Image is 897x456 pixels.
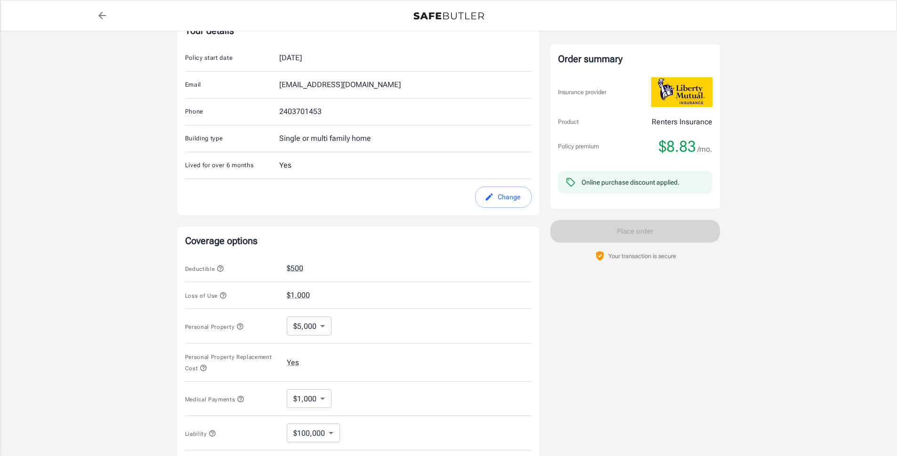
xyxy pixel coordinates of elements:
[185,396,245,403] span: Medical Payments
[287,423,340,442] div: $100,000
[185,266,225,272] span: Deductible
[558,117,579,127] p: Product
[185,393,245,405] button: Medical Payments
[287,263,303,274] button: $500
[185,80,279,90] p: Email
[185,290,227,301] button: Loss of Use
[558,88,606,97] p: Insurance provider
[185,428,217,439] button: Liability
[279,133,371,144] div: Single or multi family home
[413,12,484,20] img: Back to quotes
[651,77,712,107] img: Liberty Mutual
[279,106,322,117] div: 2403701453
[608,252,676,261] p: Your transaction is secure
[185,161,279,170] p: Lived for over 6 months
[185,234,532,247] p: Coverage options
[93,6,112,25] a: back to quotes
[185,293,227,299] span: Loss of Use
[287,357,299,368] button: Yes
[279,160,291,171] div: Yes
[185,53,279,63] p: Policy start date
[558,142,599,151] p: Policy premium
[652,116,712,128] p: Renters Insurance
[279,79,401,90] div: [EMAIL_ADDRESS][DOMAIN_NAME]
[287,389,331,408] div: $1,000
[697,143,712,156] span: /mo.
[582,178,679,187] div: Online purchase discount applied.
[185,321,244,332] button: Personal Property
[185,354,272,372] span: Personal Property Replacement Cost
[185,134,279,143] p: Building type
[185,431,217,437] span: Liability
[475,187,532,208] button: edit
[558,52,712,66] div: Order summary
[185,263,225,274] button: Deductible
[659,137,696,156] span: $8.83
[279,52,302,64] div: [DATE]
[287,290,310,301] button: $1,000
[185,107,279,116] p: Phone
[185,324,244,330] span: Personal Property
[185,351,279,374] button: Personal Property Replacement Cost
[287,317,331,335] div: $5,000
